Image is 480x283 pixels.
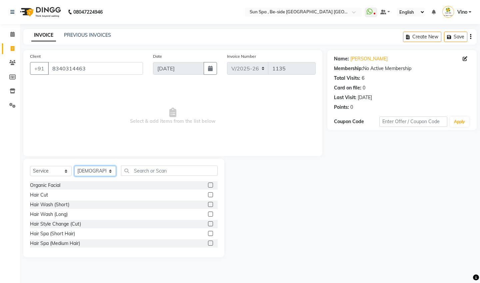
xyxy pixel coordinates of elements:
div: Total Visits: [334,75,360,82]
input: Enter Offer / Coupon Code [379,116,447,127]
div: Membership: [334,65,363,72]
div: Hair Cut [30,192,48,199]
div: Points: [334,104,349,111]
label: Client [30,53,41,59]
div: 6 [362,75,364,82]
div: Organic Facial [30,182,60,189]
div: Hair Style Change (Cut) [30,221,81,228]
button: +91 [30,62,49,75]
div: Hair Spa (Medium Hair) [30,240,80,247]
img: logo [17,3,63,21]
div: No Active Membership [334,65,470,72]
div: Hair Spa (Short Hair) [30,230,75,237]
b: 08047224946 [73,3,103,21]
span: Vino [457,9,467,16]
button: Apply [450,117,469,127]
a: [PERSON_NAME] [350,55,388,62]
div: Coupon Code [334,118,379,125]
input: Search by Name/Mobile/Email/Code [48,62,143,75]
button: Save [444,32,467,42]
a: INVOICE [31,29,56,41]
label: Invoice Number [227,53,256,59]
div: Card on file: [334,84,361,91]
div: 0 [350,104,353,111]
span: Select & add items from the list below [30,83,316,150]
div: Name: [334,55,349,62]
label: Date [153,53,162,59]
div: Hair Wash (Short) [30,201,69,208]
button: Create New [403,32,441,42]
div: Last Visit: [334,94,356,101]
a: PREVIOUS INVOICES [64,32,111,38]
img: Vino [442,6,454,18]
div: [DATE] [358,94,372,101]
div: Hair Wash (Long) [30,211,68,218]
input: Search or Scan [121,166,218,176]
div: 0 [363,84,365,91]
